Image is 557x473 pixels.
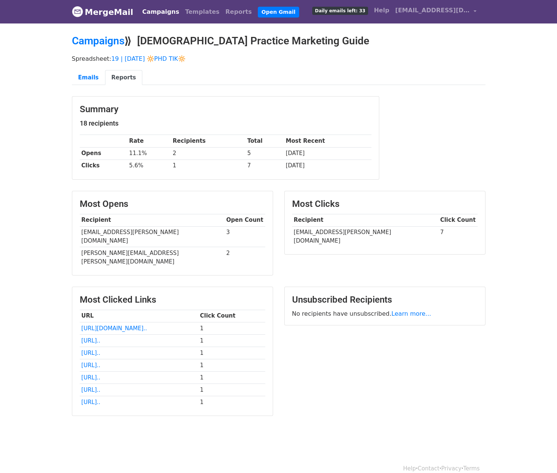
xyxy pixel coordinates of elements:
[80,247,225,268] td: [PERSON_NAME][EMAIL_ADDRESS][PERSON_NAME][DOMAIN_NAME]
[309,3,371,18] a: Daily emails left: 33
[246,160,284,172] td: 7
[392,3,480,21] a: [EMAIL_ADDRESS][DOMAIN_NAME]
[198,322,265,334] td: 1
[80,160,127,172] th: Clicks
[111,55,186,62] a: 19 | [DATE] 🔆PHD TIK🔆
[403,465,416,472] a: Help
[222,4,255,19] a: Reports
[81,325,147,332] a: [URL][DOMAIN_NAME]..
[463,465,480,472] a: Terms
[292,294,478,305] h3: Unsubscribed Recipients
[258,7,299,18] a: Open Gmail
[80,214,225,226] th: Recipient
[81,387,100,393] a: [URL]..
[80,310,198,322] th: URL
[292,199,478,209] h3: Most Clicks
[72,6,83,17] img: MergeMail logo
[171,160,246,172] td: 1
[127,147,171,160] td: 11.1%
[80,104,371,115] h3: Summary
[80,199,265,209] h3: Most Opens
[520,437,557,473] iframe: Chat Widget
[292,214,439,226] th: Recipient
[72,4,133,20] a: MergeMail
[392,310,431,317] a: Learn more...
[292,310,478,318] p: No recipients have unsubscribed.
[81,350,100,356] a: [URL]..
[72,55,485,63] p: Spreadsheet:
[72,70,105,85] a: Emails
[246,147,284,160] td: 5
[246,135,284,147] th: Total
[198,310,265,322] th: Click Count
[198,396,265,409] td: 1
[171,135,246,147] th: Recipients
[284,147,371,160] td: [DATE]
[105,70,142,85] a: Reports
[198,347,265,359] td: 1
[72,35,485,47] h2: ⟫ [DEMOGRAPHIC_DATA] Practice Marketing Guide
[198,359,265,372] td: 1
[72,35,124,47] a: Campaigns
[439,214,478,226] th: Click Count
[81,337,100,344] a: [URL]..
[198,384,265,396] td: 1
[395,6,470,15] span: [EMAIL_ADDRESS][DOMAIN_NAME]
[81,362,100,369] a: [URL]..
[284,160,371,172] td: [DATE]
[198,372,265,384] td: 1
[81,399,100,406] a: [URL]..
[292,226,439,247] td: [EMAIL_ADDRESS][PERSON_NAME][DOMAIN_NAME]
[127,135,171,147] th: Rate
[441,465,461,472] a: Privacy
[439,226,478,247] td: 7
[225,226,265,247] td: 3
[127,160,171,172] td: 5.6%
[284,135,371,147] th: Most Recent
[198,334,265,347] td: 1
[312,7,368,15] span: Daily emails left: 33
[225,247,265,268] td: 2
[80,119,371,127] h5: 18 recipients
[80,294,265,305] h3: Most Clicked Links
[418,465,439,472] a: Contact
[371,3,392,18] a: Help
[81,374,100,381] a: [URL]..
[80,147,127,160] th: Opens
[171,147,246,160] td: 2
[225,214,265,226] th: Open Count
[139,4,182,19] a: Campaigns
[80,226,225,247] td: [EMAIL_ADDRESS][PERSON_NAME][DOMAIN_NAME]
[182,4,222,19] a: Templates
